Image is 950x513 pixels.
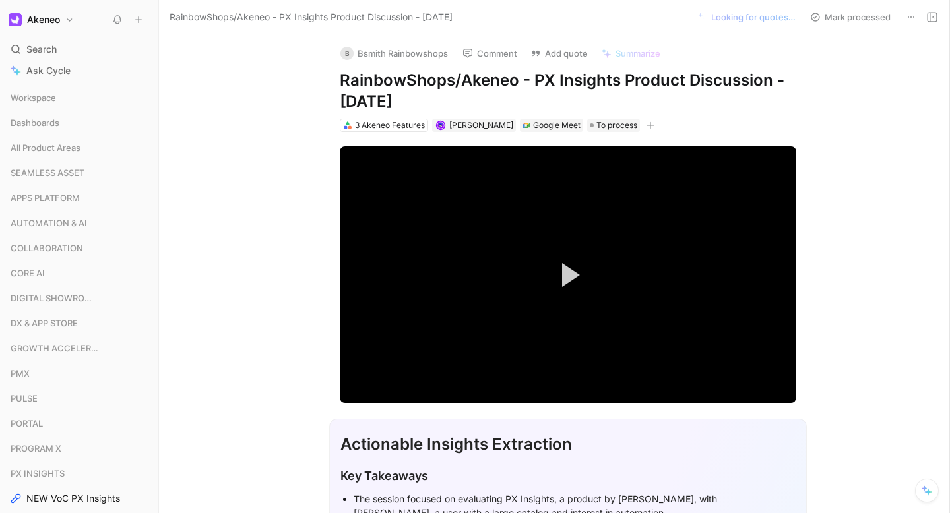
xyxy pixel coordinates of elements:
div: PROGRAM X [5,438,153,462]
span: PORTAL [11,417,43,430]
div: SEAMLESS ASSET [5,163,153,187]
span: Workspace [11,91,56,104]
div: COLLABORATION [5,238,153,258]
div: To process [587,119,640,132]
div: Workspace [5,88,153,107]
span: PMX [11,367,30,380]
a: Ask Cycle [5,61,153,80]
div: COLLABORATION [5,238,153,262]
h1: Akeneo [27,14,60,26]
span: APPS PLATFORM [11,191,80,204]
span: COLLABORATION [11,241,83,255]
h1: RainbowShops/Akeneo - PX Insights Product Discussion - [DATE] [340,70,796,112]
a: NEW VoC PX Insights [5,489,153,508]
div: PMX [5,363,153,383]
div: B [340,47,354,60]
span: AUTOMATION & AI [11,216,87,229]
button: Mark processed [804,8,897,26]
div: GROWTH ACCELERATION [5,338,153,358]
div: Google Meet [533,119,581,132]
span: CORE AI [11,266,45,280]
span: PULSE [11,392,38,405]
div: All Product Areas [5,138,153,158]
span: PX INSIGHTS [11,467,65,480]
div: DX & APP STORE [5,313,153,337]
div: PROGRAM X [5,438,153,458]
span: SEAMLESS ASSET [11,166,84,179]
div: All Product Areas [5,138,153,162]
span: PROGRAM X [11,442,61,455]
span: [PERSON_NAME] [449,120,513,130]
div: PX INSIGHTS [5,464,153,483]
span: Summarize [616,47,660,59]
div: PMX [5,363,153,387]
span: GROWTH ACCELERATION [11,342,102,355]
span: DX & APP STORE [11,317,78,330]
span: RainbowShops/Akeneo - PX Insights Product Discussion - [DATE] [170,9,453,25]
div: Dashboards [5,113,153,136]
button: Play Video [538,245,598,305]
div: PORTAL [5,413,153,437]
span: Search [26,42,57,57]
div: PULSE [5,388,153,412]
span: DIGITAL SHOWROOM [11,291,98,305]
span: Ask Cycle [26,63,71,78]
div: SEAMLESS ASSET [5,163,153,183]
button: Add quote [524,44,594,63]
div: AUTOMATION & AI [5,213,153,237]
button: AkeneoAkeneo [5,11,77,29]
div: Key Takeaways [340,467,796,485]
span: To process [596,119,637,132]
span: Dashboards [11,116,59,129]
div: AUTOMATION & AI [5,213,153,233]
img: Akeneo [9,13,22,26]
div: PORTAL [5,413,153,433]
span: All Product Areas [11,141,80,154]
div: CORE AI [5,263,153,287]
button: Looking for quotes… [692,8,802,26]
span: NEW VoC PX Insights [26,492,120,505]
div: Dashboards [5,113,153,133]
div: CORE AI [5,263,153,283]
img: avatar [437,121,444,129]
div: DX & APP STORE [5,313,153,333]
div: APPS PLATFORM [5,188,153,208]
div: Search [5,40,153,59]
div: DIGITAL SHOWROOM [5,288,153,308]
button: Summarize [595,44,666,63]
div: DIGITAL SHOWROOM [5,288,153,312]
div: Video Player [340,146,796,403]
div: GROWTH ACCELERATION [5,338,153,362]
div: 3 Akeneo Features [355,119,425,132]
div: PULSE [5,388,153,408]
div: APPS PLATFORM [5,188,153,212]
button: Comment [457,44,523,63]
div: Actionable Insights Extraction [340,433,796,456]
button: BBsmith Rainbowshops [334,44,454,63]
